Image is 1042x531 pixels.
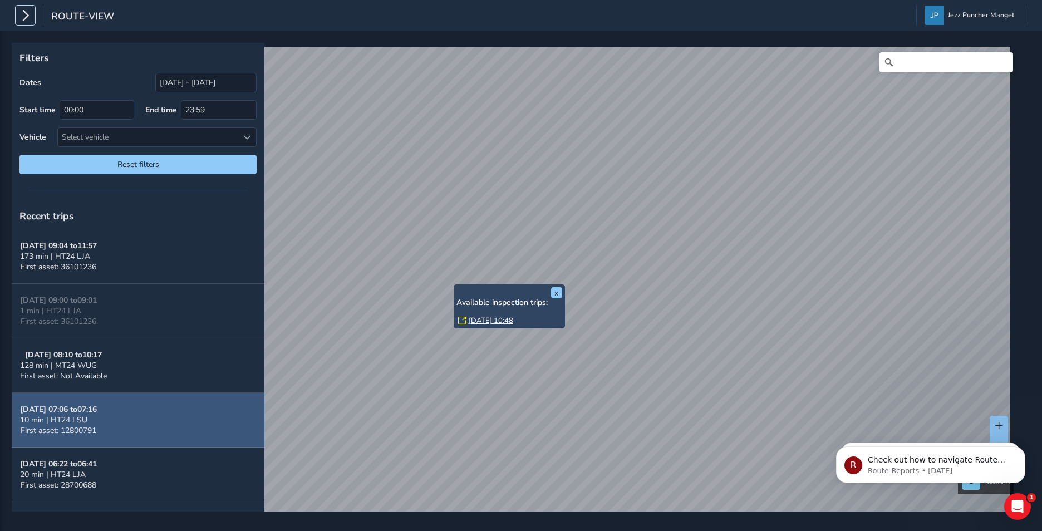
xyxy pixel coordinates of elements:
iframe: Intercom live chat [1004,493,1031,520]
strong: [DATE] 08:10 to 10:17 [25,350,102,360]
button: [DATE] 07:06 to07:1610 min | HT24 LSUFirst asset: 12800791 [12,393,264,448]
span: First asset: 12800791 [21,425,96,436]
button: [DATE] 06:22 to06:4120 min | HT24 LJAFirst asset: 28700688 [12,448,264,502]
canvas: Map [16,47,1010,524]
span: Recent trips [19,209,74,223]
strong: [DATE] 07:06 to 07:16 [20,404,97,415]
span: First asset: 36101236 [21,262,96,272]
span: First asset: 28700688 [21,480,96,490]
button: x [551,287,562,298]
button: [DATE] 09:00 to09:011 min | HT24 LJAFirst asset: 36101236 [12,284,264,338]
span: Reset filters [28,159,248,170]
input: Search [879,52,1013,72]
h6: Available inspection trips: [456,298,562,308]
button: Jezz Puncher Manget [925,6,1018,25]
span: route-view [51,9,114,25]
div: Select vehicle [58,128,238,146]
span: First asset: 36101236 [21,316,96,327]
span: 10 min | HT24 LSU [20,415,87,425]
label: Start time [19,105,56,115]
span: First asset: Not Available [20,371,107,381]
button: Reset filters [19,155,257,174]
span: 1 [1027,493,1036,502]
label: Vehicle [19,132,46,142]
label: End time [145,105,177,115]
span: 128 min | MT24 WUG [20,360,97,371]
iframe: Intercom notifications message [819,423,1042,501]
strong: [DATE] 09:00 to 09:01 [20,295,97,306]
button: [DATE] 09:04 to11:57173 min | HT24 LJAFirst asset: 36101236 [12,229,264,284]
span: Jezz Puncher Manget [948,6,1014,25]
label: Dates [19,77,41,88]
span: 173 min | HT24 LJA [20,251,90,262]
button: [DATE] 08:10 to10:17128 min | MT24 WUGFirst asset: Not Available [12,338,264,393]
img: diamond-layout [925,6,944,25]
a: [DATE] 10:48 [469,316,513,326]
p: Filters [19,51,257,65]
strong: [DATE] 09:04 to 11:57 [20,240,97,251]
strong: [DATE] 06:22 to 06:41 [20,459,97,469]
span: 1 min | HT24 LJA [20,306,81,316]
span: 20 min | HT24 LJA [20,469,86,480]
